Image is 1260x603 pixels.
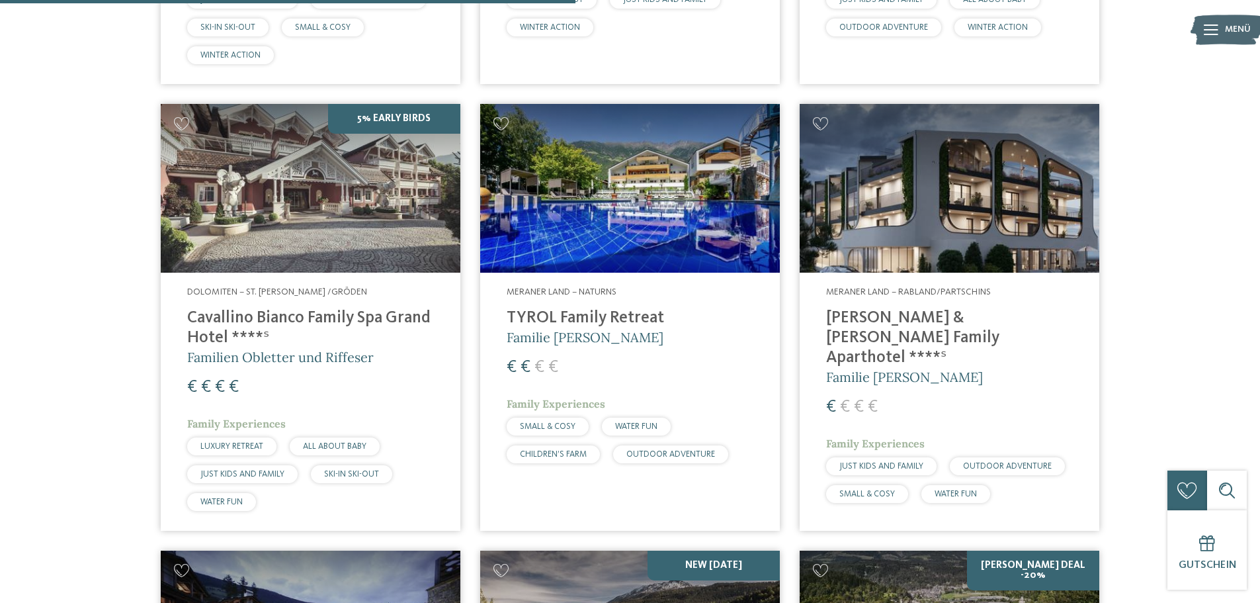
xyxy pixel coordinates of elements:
span: € [868,398,878,416]
span: OUTDOOR ADVENTURE [963,462,1052,471]
span: JUST KIDS AND FAMILY [839,462,923,471]
span: OUTDOOR ADVENTURE [626,450,715,459]
h4: Cavallino Bianco Family Spa Grand Hotel ****ˢ [187,308,434,348]
span: SKI-IN SKI-OUT [200,23,255,32]
span: WINTER ACTION [200,51,261,60]
span: SKI-IN SKI-OUT [324,470,379,479]
span: WINTER ACTION [520,23,580,32]
span: € [840,398,850,416]
span: LUXURY RETREAT [200,442,263,451]
span: Meraner Land – Rabland/Partschins [826,287,991,297]
span: WINTER ACTION [968,23,1028,32]
span: WATER FUN [935,490,977,498]
span: € [187,379,197,396]
span: JUST KIDS AND FAMILY [200,470,284,479]
span: Meraner Land – Naturns [507,287,616,297]
span: € [826,398,836,416]
span: € [548,359,558,376]
span: € [854,398,864,416]
a: Gutschein [1167,510,1247,590]
span: € [215,379,225,396]
span: SMALL & COSY [839,490,895,498]
span: WATER FUN [200,498,243,506]
a: Familienhotels gesucht? Hier findet ihr die besten! Meraner Land – Rabland/Partschins [PERSON_NAM... [800,104,1099,531]
span: ALL ABOUT BABY [303,442,366,451]
a: Familienhotels gesucht? Hier findet ihr die besten! Meraner Land – Naturns TYROL Family Retreat F... [480,104,780,531]
span: Family Experiences [187,417,286,430]
span: Familie [PERSON_NAME] [507,329,663,346]
span: WATER FUN [615,422,657,431]
span: Gutschein [1179,560,1236,571]
span: € [229,379,239,396]
span: Family Experiences [507,397,605,410]
img: Family Spa Grand Hotel Cavallino Bianco ****ˢ [161,104,460,273]
span: € [201,379,211,396]
span: Dolomiten – St. [PERSON_NAME] /Gröden [187,287,367,297]
span: € [534,359,544,376]
a: Familienhotels gesucht? Hier findet ihr die besten! 5% Early Birds Dolomiten – St. [PERSON_NAME] ... [161,104,460,531]
span: OUTDOOR ADVENTURE [839,23,928,32]
img: Familien Wellness Residence Tyrol **** [480,104,780,273]
img: Familienhotels gesucht? Hier findet ihr die besten! [800,104,1099,273]
span: Familie [PERSON_NAME] [826,369,983,385]
span: € [521,359,530,376]
span: CHILDREN’S FARM [520,450,587,459]
span: Family Experiences [826,437,925,450]
span: € [507,359,517,376]
span: SMALL & COSY [520,422,575,431]
h4: TYROL Family Retreat [507,308,753,328]
span: Familien Obletter und Riffeser [187,349,374,365]
h4: [PERSON_NAME] & [PERSON_NAME] Family Aparthotel ****ˢ [826,308,1073,368]
span: SMALL & COSY [295,23,351,32]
